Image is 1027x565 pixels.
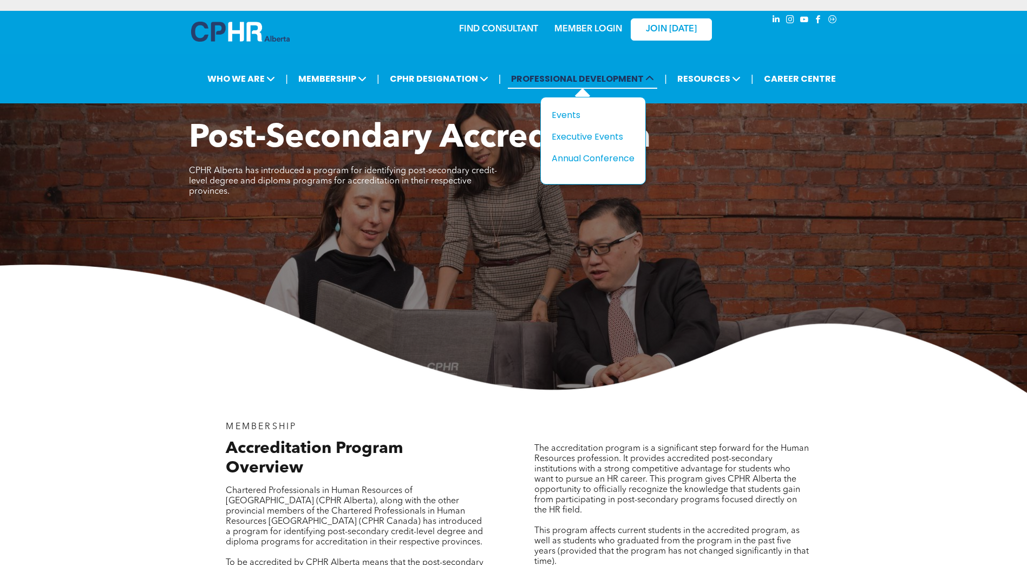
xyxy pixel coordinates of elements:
[674,69,744,89] span: RESOURCES
[499,68,501,90] li: |
[751,68,754,90] li: |
[534,444,809,515] span: The accreditation program is a significant step forward for the Human Resources profession. It pr...
[784,14,796,28] a: instagram
[191,22,290,42] img: A blue and white logo for cp alberta
[646,24,697,35] span: JOIN [DATE]
[552,130,626,143] div: Executive Events
[295,69,370,89] span: MEMBERSHIP
[459,25,538,34] a: FIND CONSULTANT
[554,25,622,34] a: MEMBER LOGIN
[226,441,403,476] span: Accreditation Program Overview
[189,122,651,155] span: Post-Secondary Accreditation
[799,14,810,28] a: youtube
[508,69,657,89] span: PROFESSIONAL DEVELOPMENT
[552,130,634,143] a: Executive Events
[770,14,782,28] a: linkedin
[631,18,712,41] a: JOIN [DATE]
[552,152,634,165] a: Annual Conference
[226,423,297,431] span: MEMBERSHIP
[761,69,839,89] a: CAREER CENTRE
[387,69,492,89] span: CPHR DESIGNATION
[377,68,380,90] li: |
[664,68,667,90] li: |
[204,69,278,89] span: WHO WE ARE
[827,14,839,28] a: Social network
[552,108,626,122] div: Events
[552,152,626,165] div: Annual Conference
[226,487,483,547] span: Chartered Professionals in Human Resources of [GEOGRAPHIC_DATA] (CPHR Alberta), along with the ot...
[813,14,825,28] a: facebook
[285,68,288,90] li: |
[189,167,497,196] span: CPHR Alberta has introduced a program for identifying post-secondary credit-level degree and dipl...
[552,108,634,122] a: Events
